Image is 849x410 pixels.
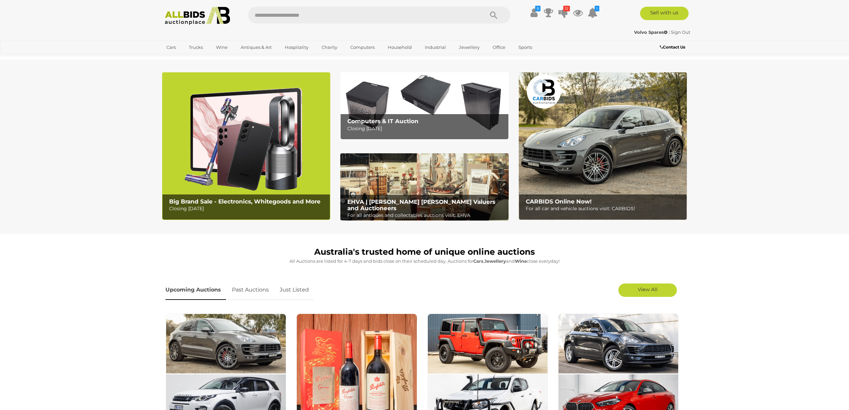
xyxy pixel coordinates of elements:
b: Contact Us [660,45,685,50]
img: EHVA | Evans Hastings Valuers and Auctioneers [340,153,508,221]
strong: Volvo Spares [634,29,668,35]
a: Past Auctions [227,280,274,300]
i: 1 [595,6,599,11]
h1: Australia's trusted home of unique online auctions [165,247,684,257]
a: View All [618,283,677,297]
p: All Auctions are listed for 4-7 days and bids close on their scheduled day. Auctions for , and cl... [165,257,684,265]
a: Charity [317,42,342,53]
a: Household [383,42,416,53]
strong: Wine [515,258,527,264]
p: Closing [DATE] [169,204,327,213]
i: $ [535,6,540,11]
a: Sell with us [640,7,689,20]
b: Computers & IT Auction [347,118,418,125]
a: CARBIDS Online Now! CARBIDS Online Now! For all car and vehicle auctions visit: CARBIDS! [519,72,687,220]
img: Allbids.com.au [161,7,234,25]
img: Computers & IT Auction [340,72,508,140]
a: Upcoming Auctions [165,280,226,300]
a: Cars [162,42,180,53]
i: 12 [563,6,570,11]
b: Big Brand Sale - Electronics, Whitegoods and More [169,198,321,205]
a: Hospitality [280,42,313,53]
span: | [669,29,670,35]
a: Sports [514,42,536,53]
a: Antiques & Art [236,42,276,53]
strong: Jewellery [484,258,506,264]
a: Just Listed [275,280,314,300]
p: For all antiques and collectables auctions visit: EHVA [347,211,505,220]
a: Computers [346,42,379,53]
a: Volvo Spares [634,29,669,35]
img: Big Brand Sale - Electronics, Whitegoods and More [162,72,330,220]
span: View All [638,286,657,293]
a: Contact Us [660,44,687,51]
a: Wine [212,42,232,53]
a: 1 [588,7,598,19]
a: Big Brand Sale - Electronics, Whitegoods and More Big Brand Sale - Electronics, Whitegoods and Mo... [162,72,330,220]
a: $ [529,7,539,19]
p: Closing [DATE] [347,125,505,133]
strong: Cars [473,258,483,264]
img: CARBIDS Online Now! [519,72,687,220]
a: Sign Out [671,29,690,35]
b: CARBIDS Online Now! [526,198,592,205]
button: Search [477,7,510,23]
a: Computers & IT Auction Computers & IT Auction Closing [DATE] [340,72,508,140]
a: Jewellery [455,42,484,53]
b: EHVA | [PERSON_NAME] [PERSON_NAME] Valuers and Auctioneers [347,198,495,212]
p: For all car and vehicle auctions visit: CARBIDS! [526,204,683,213]
a: [GEOGRAPHIC_DATA] [162,53,218,64]
a: 12 [558,7,568,19]
a: Industrial [420,42,450,53]
a: EHVA | Evans Hastings Valuers and Auctioneers EHVA | [PERSON_NAME] [PERSON_NAME] Valuers and Auct... [340,153,508,221]
a: Office [488,42,510,53]
a: Trucks [185,42,207,53]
